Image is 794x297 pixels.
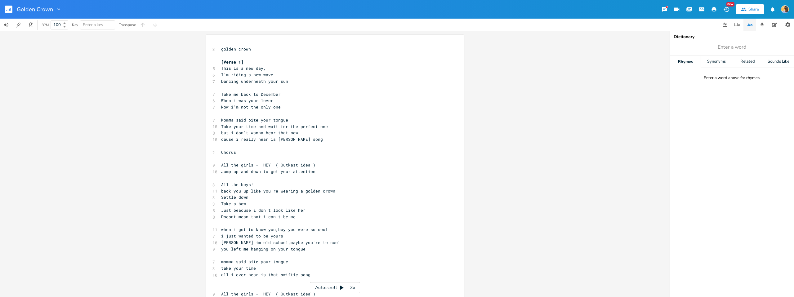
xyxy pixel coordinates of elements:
[221,46,251,52] span: golden crown
[221,291,315,297] span: All the girls - HEY! ( Outkast idea )
[221,246,306,252] span: you left me hanging on your tongue
[221,117,288,123] span: Momma said bite your tongue
[221,130,298,135] span: but i don’t wanna hear that now
[781,5,789,13] img: Shaza Musician
[674,35,790,39] div: Dictionary
[119,23,136,27] div: Transpose
[221,201,246,206] span: Take a bow
[221,91,281,97] span: Take me back to December
[221,104,281,110] span: Now i’m not the only one
[221,169,315,174] span: Jump up and down to get your attention
[221,72,273,78] span: I’m riding a new wave
[221,233,283,239] span: i just wanted to be yours
[718,44,746,51] span: Enter a word
[221,182,253,187] span: All the boys!
[221,78,288,84] span: Dancing underneath your sun
[701,55,732,68] div: Synonyms
[347,282,358,293] div: 3x
[221,124,328,129] span: Take your time and wait for the perfect one
[748,7,759,12] div: Share
[17,7,53,12] span: Golden Crown
[221,149,236,155] span: Chorus
[221,214,296,219] span: Doesnt mean that i can't be me
[72,23,78,27] div: Key
[670,55,701,68] div: Rhymes
[221,188,335,194] span: back you up like you’re wearing a golden crown
[704,75,761,81] div: Enter a word above for rhymes.
[221,65,266,71] span: This is a new day,
[83,22,103,28] span: Enter a key
[310,282,360,293] div: Autoscroll
[720,4,733,15] button: New
[221,194,248,200] span: Settle down
[221,59,243,65] span: [Verse 1]
[42,23,49,27] div: BPM
[221,136,323,142] span: cause i really hear is [PERSON_NAME] song
[726,2,734,7] div: New
[221,98,273,103] span: When i was your lover
[221,259,288,264] span: momma said bite your tongue
[221,265,256,271] span: take your time
[221,240,340,245] span: [PERSON_NAME] im old school,maybe you're to cool
[221,162,315,168] span: All the girls - HEY! ( Outkast idea )
[221,227,328,232] span: when i got to know you,boy you were so cool
[221,207,306,213] span: Just beacuse i don’t look like her
[732,55,763,68] div: Related
[221,272,310,277] span: all i ever hear is that swiftie song
[736,4,764,14] button: Share
[763,55,794,68] div: Sounds Like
